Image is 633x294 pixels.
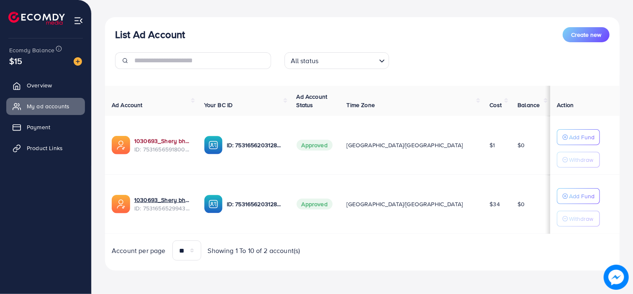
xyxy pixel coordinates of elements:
span: Product Links [27,144,63,152]
img: image [604,265,629,290]
span: ID: 7531656591800729616 [134,145,191,153]
img: logo [8,12,65,25]
span: Ad Account Status [297,92,328,109]
span: $1 [489,141,495,149]
span: $15 [9,55,22,67]
span: ID: 7531656529943363601 [134,204,191,212]
a: Overview [6,77,85,94]
p: Add Fund [569,132,595,142]
span: Approved [297,140,333,151]
button: Create new [563,27,610,42]
button: Withdraw [557,152,600,168]
span: Balance [518,101,540,109]
img: ic-ads-acc.e4c84228.svg [112,195,130,213]
span: Create new [571,31,601,39]
p: Withdraw [569,214,593,224]
div: Search for option [284,52,389,69]
input: Search for option [321,53,375,67]
img: ic-ba-acc.ded83a64.svg [204,136,223,154]
span: Ad Account [112,101,143,109]
span: Showing 1 To 10 of 2 account(s) [208,246,300,256]
a: Payment [6,119,85,135]
span: Ecomdy Balance [9,46,54,54]
span: $34 [489,200,500,208]
span: Overview [27,81,52,89]
span: Time Zone [347,101,375,109]
p: ID: 7531656203128963089 [227,140,283,150]
p: Add Fund [569,191,595,201]
div: <span class='underline'>1030693_Shery bhai_1753600448826</span></br>7531656529943363601 [134,196,191,213]
a: My ad accounts [6,98,85,115]
p: ID: 7531656203128963089 [227,199,283,209]
span: [GEOGRAPHIC_DATA]/[GEOGRAPHIC_DATA] [347,141,463,149]
img: menu [74,16,83,26]
span: My ad accounts [27,102,69,110]
span: Action [557,101,574,109]
img: ic-ba-acc.ded83a64.svg [204,195,223,213]
span: $0 [518,200,525,208]
span: $0 [518,141,525,149]
span: All status [289,55,320,67]
span: Cost [489,101,502,109]
span: Approved [297,199,333,210]
div: <span class='underline'>1030693_Shery bhai_1753600469505</span></br>7531656591800729616 [134,137,191,154]
h3: List Ad Account [115,28,185,41]
button: Add Fund [557,188,600,204]
button: Add Fund [557,129,600,145]
img: image [74,57,82,66]
p: Withdraw [569,155,593,165]
a: 1030693_Shery bhai_1753600469505 [134,137,191,145]
a: 1030693_Shery bhai_1753600448826 [134,196,191,204]
a: Product Links [6,140,85,156]
span: [GEOGRAPHIC_DATA]/[GEOGRAPHIC_DATA] [347,200,463,208]
img: ic-ads-acc.e4c84228.svg [112,136,130,154]
span: Account per page [112,246,166,256]
button: Withdraw [557,211,600,227]
span: Payment [27,123,50,131]
span: Your BC ID [204,101,233,109]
